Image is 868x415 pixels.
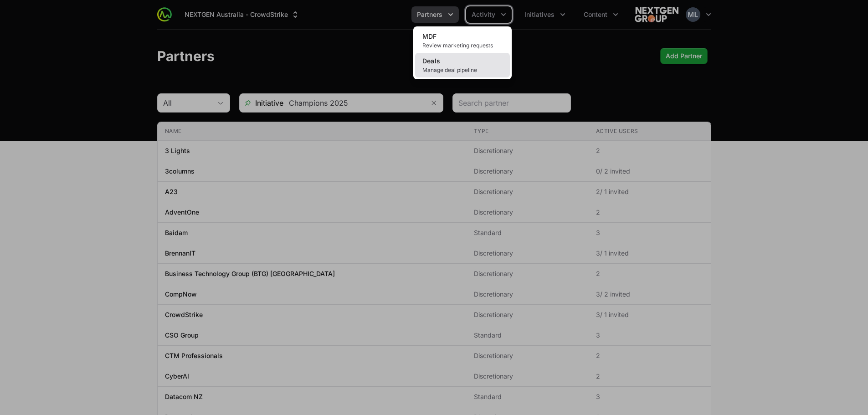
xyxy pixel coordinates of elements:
[172,6,624,23] div: Main navigation
[422,32,437,40] span: MDF
[466,6,512,23] div: Activity menu
[415,28,510,53] a: MDFReview marketing requests
[415,53,510,77] a: DealsManage deal pipeline
[422,57,441,65] span: Deals
[422,67,503,74] span: Manage deal pipeline
[422,42,503,49] span: Review marketing requests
